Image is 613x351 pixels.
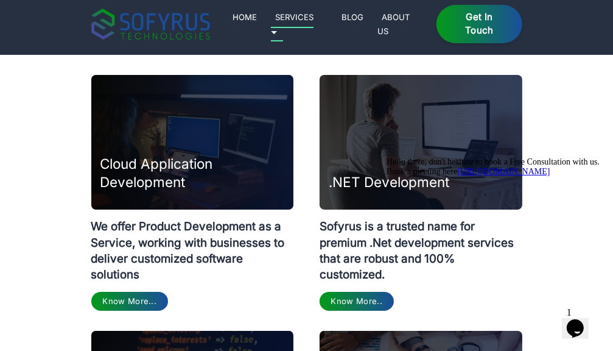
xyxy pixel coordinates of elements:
[5,5,218,24] span: Hello there, don't hesitate to book a Free Consultation with us. Book a meeting here
[75,15,168,24] a: [URL][DOMAIN_NAME]
[91,292,168,311] a: Know More...
[562,302,601,339] iframe: chat widget
[271,10,314,41] a: Services 🞃
[329,173,449,191] h3: .NET Development
[320,210,522,283] p: Sofyrus is a trusted name for premium .Net development services that are robust and 100% customized.
[228,10,262,24] a: Home
[377,10,410,38] a: About Us
[91,9,210,40] img: sofyrus
[320,292,394,311] a: Know More..
[436,5,522,44] a: Get in Touch
[382,152,601,296] iframe: chat widget
[100,155,294,191] h3: Cloud Application Development
[337,10,368,24] a: Blog
[91,210,294,283] p: We offer Product Development as a Service, working with businesses to deliver customized software...
[5,5,224,24] div: Hello there, don't hesitate to book a Free Consultation with us.Book a meeting here[URL][DOMAIN_N...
